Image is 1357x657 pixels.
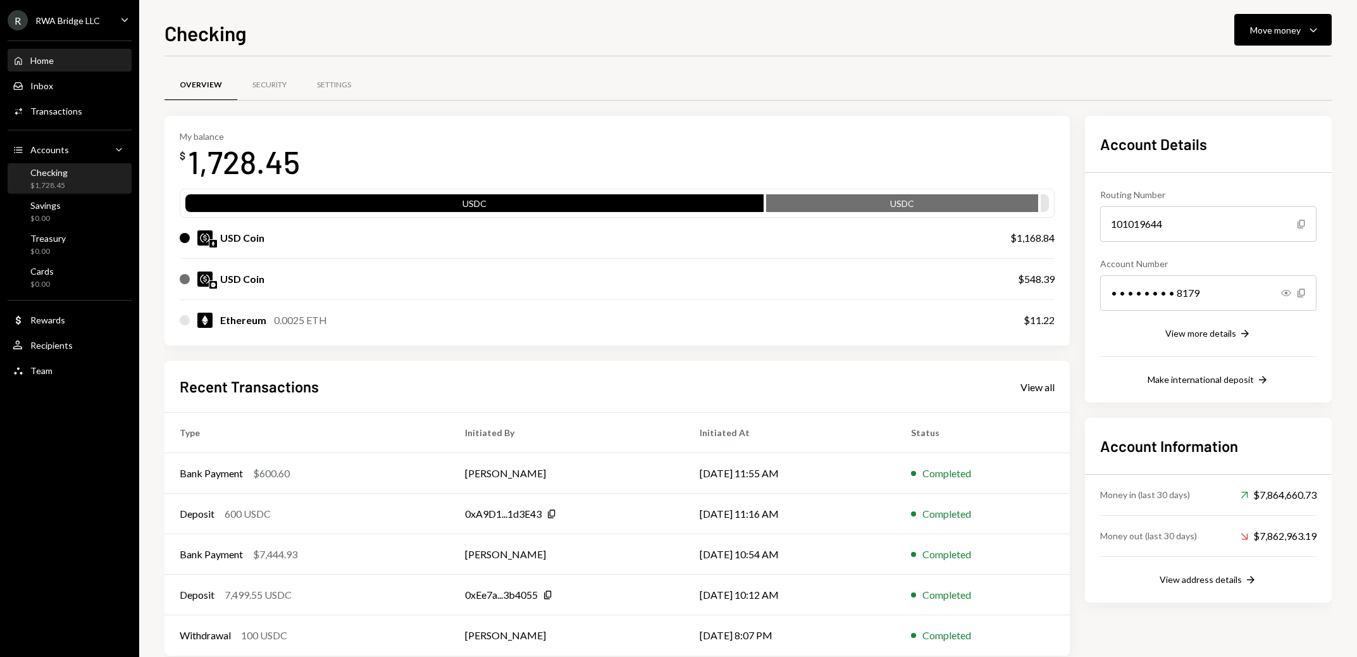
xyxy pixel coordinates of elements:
[302,69,366,101] a: Settings
[30,200,61,211] div: Savings
[30,233,66,244] div: Treasury
[1148,373,1269,387] button: Make international deposit
[253,466,290,481] div: $600.60
[180,80,222,91] div: Overview
[1148,374,1254,385] div: Make international deposit
[1234,14,1332,46] button: Move money
[450,615,685,656] td: [PERSON_NAME]
[8,334,132,356] a: Recipients
[685,453,895,494] td: [DATE] 11:55 AM
[1020,381,1055,394] div: View all
[180,506,214,522] div: Deposit
[8,163,132,194] a: Checking$1,728.45
[164,69,237,101] a: Overview
[30,180,68,191] div: $1,728.45
[1010,230,1055,246] div: $1,168.84
[30,213,61,224] div: $0.00
[180,466,243,481] div: Bank Payment
[252,80,287,91] div: Security
[8,229,132,260] a: Treasury$0.00
[30,144,69,155] div: Accounts
[766,197,1038,215] div: USDC
[30,315,65,325] div: Rewards
[685,534,895,575] td: [DATE] 10:54 AM
[1100,435,1317,456] h2: Account Information
[922,547,971,562] div: Completed
[1241,529,1317,544] div: $7,862,963.19
[180,131,300,142] div: My balance
[8,196,132,227] a: Savings$0.00
[1100,275,1317,311] div: • • • • • • • • 8179
[274,313,327,328] div: 0.0025 ETH
[685,494,895,534] td: [DATE] 11:16 AM
[1100,529,1197,542] div: Money out (last 30 days)
[30,340,73,351] div: Recipients
[1160,573,1257,587] button: View address details
[180,547,243,562] div: Bank Payment
[685,575,895,615] td: [DATE] 10:12 AM
[253,547,297,562] div: $7,444.93
[922,506,971,522] div: Completed
[30,167,68,178] div: Checking
[8,262,132,292] a: Cards$0.00
[1020,380,1055,394] a: View all
[8,49,132,72] a: Home
[35,15,100,26] div: RWA Bridge LLC
[209,240,217,247] img: ethereum-mainnet
[1165,327,1251,341] button: View more details
[225,506,271,522] div: 600 USDC
[1241,487,1317,503] div: $7,864,660.73
[8,138,132,161] a: Accounts
[180,628,231,643] div: Withdrawal
[225,587,292,603] div: 7,499.55 USDC
[164,413,450,453] th: Type
[922,587,971,603] div: Completed
[1018,272,1055,287] div: $548.39
[220,272,264,287] div: USD Coin
[896,413,1070,453] th: Status
[450,453,685,494] td: [PERSON_NAME]
[922,628,971,643] div: Completed
[8,308,132,331] a: Rewards
[465,506,542,522] div: 0xA9D1...1d3E43
[197,313,213,328] img: ETH
[922,466,971,481] div: Completed
[188,142,300,182] div: 1,728.45
[1100,188,1317,201] div: Routing Number
[1160,574,1242,585] div: View address details
[1165,328,1236,339] div: View more details
[220,313,266,328] div: Ethereum
[30,55,54,66] div: Home
[209,281,217,289] img: base-mainnet
[465,587,538,603] div: 0xEe7a...3b4055
[30,365,53,376] div: Team
[8,10,28,30] div: R
[1250,23,1301,37] div: Move money
[317,80,351,91] div: Settings
[1100,206,1317,242] div: 101019644
[30,246,66,257] div: $0.00
[30,266,54,277] div: Cards
[30,80,53,91] div: Inbox
[1024,313,1055,328] div: $11.22
[180,587,214,603] div: Deposit
[197,230,213,246] img: USDC
[685,615,895,656] td: [DATE] 8:07 PM
[220,230,264,246] div: USD Coin
[164,20,247,46] h1: Checking
[237,69,302,101] a: Security
[30,106,82,116] div: Transactions
[30,279,54,290] div: $0.00
[185,197,764,215] div: USDC
[450,413,685,453] th: Initiated By
[8,359,132,382] a: Team
[450,534,685,575] td: [PERSON_NAME]
[197,272,213,287] img: USDC
[180,376,319,397] h2: Recent Transactions
[1100,488,1190,501] div: Money in (last 30 days)
[1100,134,1317,154] h2: Account Details
[8,99,132,122] a: Transactions
[241,628,287,643] div: 100 USDC
[180,149,185,162] div: $
[1100,257,1317,270] div: Account Number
